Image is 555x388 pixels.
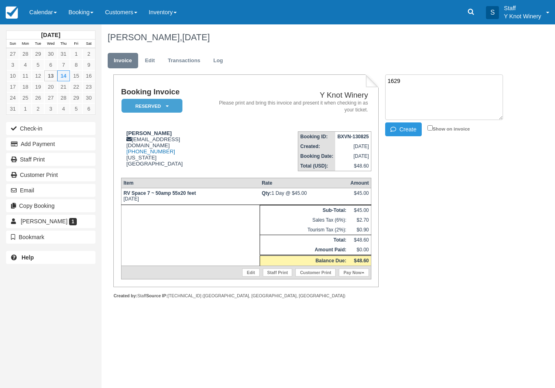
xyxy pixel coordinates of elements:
[19,39,32,48] th: Mon
[335,151,371,161] td: [DATE]
[6,168,95,181] a: Customer Print
[260,215,348,225] td: Sales Tax (6%):
[7,81,19,92] a: 17
[298,151,336,161] th: Booking Date:
[260,205,348,216] th: Sub-Total:
[7,70,19,81] a: 10
[32,48,44,59] a: 29
[70,70,82,81] a: 15
[19,59,32,70] a: 4
[262,190,271,196] strong: Qty
[121,88,216,96] h1: Booking Invoice
[57,39,70,48] th: Thu
[7,59,19,70] a: 3
[6,122,95,135] button: Check-in
[22,254,34,261] b: Help
[298,132,336,142] th: Booking ID:
[348,245,371,255] td: $0.00
[121,98,180,113] a: Reserved
[260,188,348,205] td: 1 Day @ $45.00
[182,32,210,42] span: [DATE]
[260,255,348,266] th: Balance Due:
[348,178,371,188] th: Amount
[139,53,161,69] a: Edit
[113,293,137,298] strong: Created by:
[121,178,260,188] th: Item
[70,81,82,92] a: 22
[19,81,32,92] a: 18
[70,48,82,59] a: 1
[6,215,95,228] a: [PERSON_NAME] 1
[57,59,70,70] a: 7
[486,6,499,19] div: S
[82,59,95,70] a: 9
[70,59,82,70] a: 8
[124,190,196,196] strong: RV Space 7 ~ 50amp 55x20 feet
[162,53,206,69] a: Transactions
[348,235,371,245] td: $48.60
[295,268,336,277] a: Customer Print
[427,126,470,131] label: Show on invoice
[57,103,70,114] a: 4
[32,92,44,103] a: 26
[6,199,95,212] button: Copy Booking
[335,161,371,171] td: $48.60
[242,268,259,277] a: Edit
[298,142,336,151] th: Created:
[70,103,82,114] a: 5
[57,70,70,81] a: 14
[263,268,293,277] a: Staff Print
[70,39,82,48] th: Fri
[348,225,371,235] td: $0.90
[44,81,57,92] a: 20
[19,92,32,103] a: 25
[385,122,422,136] button: Create
[32,81,44,92] a: 19
[335,142,371,151] td: [DATE]
[7,39,19,48] th: Sun
[44,92,57,103] a: 27
[82,103,95,114] a: 6
[126,148,175,155] a: [PHONE_NUMBER]
[113,293,379,299] div: Staff [TECHNICAL_ID] ([GEOGRAPHIC_DATA], [GEOGRAPHIC_DATA], [GEOGRAPHIC_DATA])
[126,130,172,136] strong: [PERSON_NAME]
[6,231,95,244] button: Bookmark
[32,59,44,70] a: 5
[348,215,371,225] td: $2.70
[6,153,95,166] a: Staff Print
[121,188,260,205] td: [DATE]
[260,178,348,188] th: Rate
[69,218,77,225] span: 1
[337,134,369,140] strong: BXVN-130825
[32,103,44,114] a: 2
[57,92,70,103] a: 28
[6,7,18,19] img: checkfront-main-nav-mini-logo.png
[298,161,336,171] th: Total (USD):
[339,268,369,277] a: Pay Now
[57,48,70,59] a: 31
[82,81,95,92] a: 23
[6,251,95,264] a: Help
[44,39,57,48] th: Wed
[82,92,95,103] a: 30
[108,53,138,69] a: Invoice
[32,70,44,81] a: 12
[207,53,229,69] a: Log
[146,293,168,298] strong: Source IP:
[504,4,541,12] p: Staff
[21,218,67,225] span: [PERSON_NAME]
[504,12,541,20] p: Y Knot Winery
[6,137,95,150] button: Add Payment
[19,103,32,114] a: 1
[219,100,368,113] address: Please print and bring this invoice and present it when checking in as your ticket.
[121,130,216,167] div: [EMAIL_ADDRESS][DOMAIN_NAME] [US_STATE] [GEOGRAPHIC_DATA]
[219,91,368,100] h2: Y Knot Winery
[57,81,70,92] a: 21
[41,32,60,38] strong: [DATE]
[19,70,32,81] a: 11
[348,205,371,216] td: $45.00
[260,235,348,245] th: Total:
[7,92,19,103] a: 24
[44,59,57,70] a: 6
[260,225,348,235] td: Tourism Tax (2%):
